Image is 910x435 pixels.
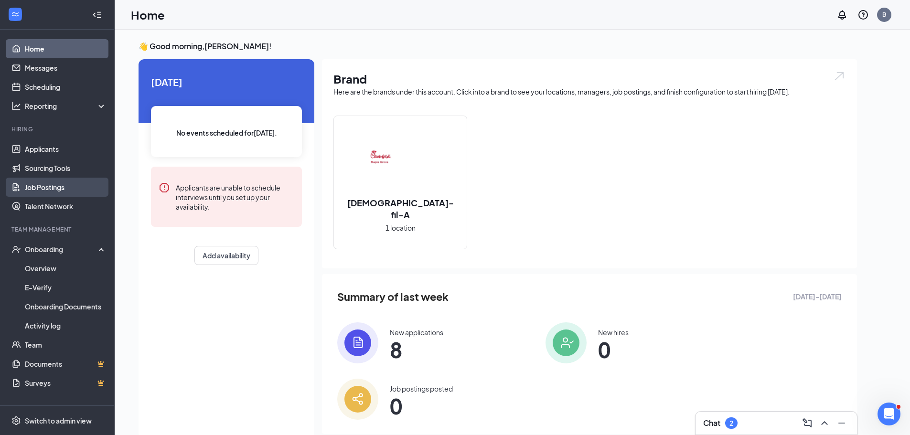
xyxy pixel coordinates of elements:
[11,225,105,233] div: Team Management
[598,328,629,337] div: New hires
[25,259,107,278] a: Overview
[11,416,21,425] svg: Settings
[833,71,846,82] img: open.6027fd2a22e1237b5b06.svg
[25,178,107,197] a: Job Postings
[333,87,846,96] div: Here are the brands under this account. Click into a brand to see your locations, managers, job p...
[857,9,869,21] svg: QuestionInfo
[800,415,815,431] button: ComposeMessage
[25,77,107,96] a: Scheduling
[131,7,165,23] h1: Home
[802,417,813,429] svg: ComposeMessage
[25,316,107,335] a: Activity log
[139,41,857,52] h3: 👋 Good morning, [PERSON_NAME] !
[25,335,107,354] a: Team
[882,11,886,19] div: B
[598,341,629,358] span: 0
[385,223,416,233] span: 1 location
[390,384,453,393] div: Job postings posted
[25,416,92,425] div: Switch to admin view
[390,397,453,414] span: 0
[25,297,107,316] a: Onboarding Documents
[370,132,431,193] img: Chick-fil-A
[176,182,294,212] div: Applicants are unable to schedule interviews until you set up your availability.
[151,74,302,89] span: [DATE]
[194,246,258,265] button: Add availability
[729,419,733,427] div: 2
[337,322,378,363] img: icon
[92,10,102,20] svg: Collapse
[25,159,107,178] a: Sourcing Tools
[817,415,832,431] button: ChevronUp
[834,415,849,431] button: Minimize
[334,197,467,221] h2: [DEMOGRAPHIC_DATA]-fil-A
[25,354,107,373] a: DocumentsCrown
[25,373,107,393] a: SurveysCrown
[793,291,842,302] span: [DATE] - [DATE]
[25,139,107,159] a: Applicants
[819,417,830,429] svg: ChevronUp
[25,39,107,58] a: Home
[25,278,107,297] a: E-Verify
[11,10,20,19] svg: WorkstreamLogo
[11,101,21,111] svg: Analysis
[836,417,847,429] svg: Minimize
[176,127,277,138] span: No events scheduled for [DATE] .
[337,379,378,420] img: icon
[337,288,449,305] span: Summary of last week
[703,418,720,428] h3: Chat
[836,9,848,21] svg: Notifications
[546,322,587,363] img: icon
[390,328,443,337] div: New applications
[878,403,900,425] iframe: Intercom live chat
[390,341,443,358] span: 8
[11,125,105,133] div: Hiring
[333,71,846,87] h1: Brand
[25,244,98,254] div: Onboarding
[25,58,107,77] a: Messages
[25,101,107,111] div: Reporting
[159,182,170,193] svg: Error
[11,244,21,254] svg: UserCheck
[25,197,107,216] a: Talent Network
